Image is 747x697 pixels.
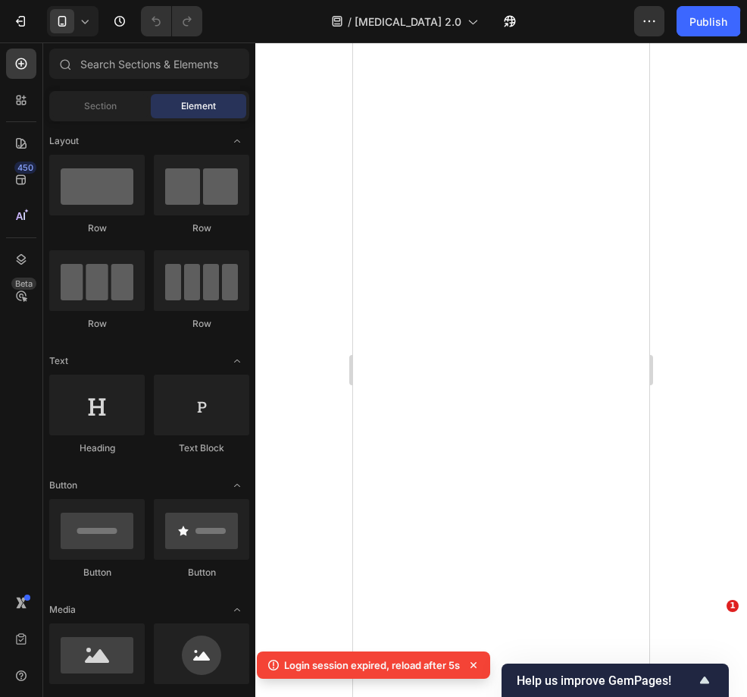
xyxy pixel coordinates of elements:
span: 1 [727,600,739,612]
span: Layout [49,134,79,148]
input: Search Sections & Elements [49,49,249,79]
span: Toggle open [225,129,249,153]
div: Publish [689,14,727,30]
span: Toggle open [225,598,249,622]
span: Media [49,603,76,617]
span: Text [49,354,68,368]
div: Beta [11,278,36,290]
div: Row [49,221,145,235]
p: Login session expired, reload after 5s [284,658,460,673]
div: Button [154,566,249,579]
div: Row [154,317,249,331]
span: / [348,14,352,30]
span: Element [181,99,216,113]
button: Publish [677,6,740,36]
div: Heading [49,441,145,455]
iframe: Intercom live chat [695,623,732,659]
div: 450 [14,162,36,174]
span: Help us improve GemPages! [517,673,695,688]
span: Section [84,99,117,113]
div: Row [49,317,145,331]
span: Toggle open [225,349,249,373]
div: Text Block [154,441,249,455]
div: Undo/Redo [141,6,202,36]
span: [MEDICAL_DATA] 2.0 [355,14,461,30]
span: Toggle open [225,473,249,498]
iframe: Design area [353,42,649,697]
button: Show survey - Help us improve GemPages! [517,671,714,689]
span: Button [49,479,77,492]
div: Button [49,566,145,579]
div: Row [154,221,249,235]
